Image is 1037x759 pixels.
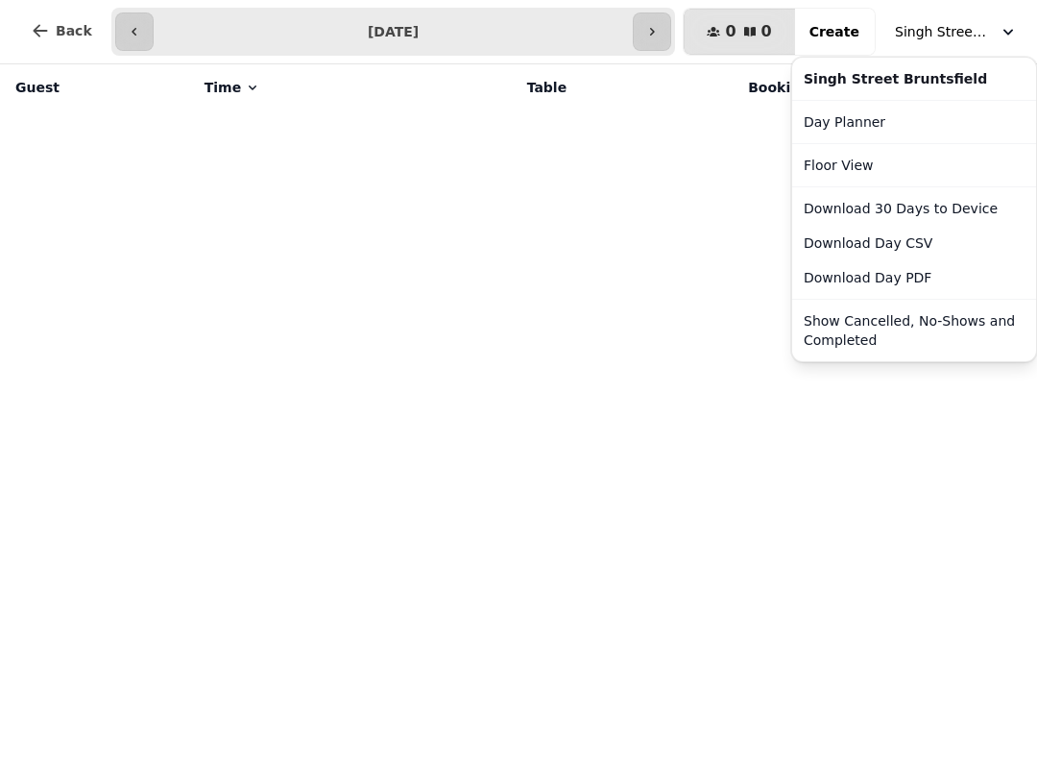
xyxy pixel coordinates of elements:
button: Download Day CSV [796,226,1032,260]
a: Floor View [796,148,1032,183]
button: Singh Street Bruntsfield [883,14,1029,49]
button: Download Day PDF [796,260,1032,295]
span: Singh Street Bruntsfield [895,22,991,41]
button: Download 30 Days to Device [796,191,1032,226]
div: Singh Street Bruntsfield [791,57,1037,362]
div: Singh Street Bruntsfield [796,61,1032,96]
button: Show Cancelled, No-Shows and Completed [796,304,1032,357]
a: Day Planner [796,105,1032,139]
